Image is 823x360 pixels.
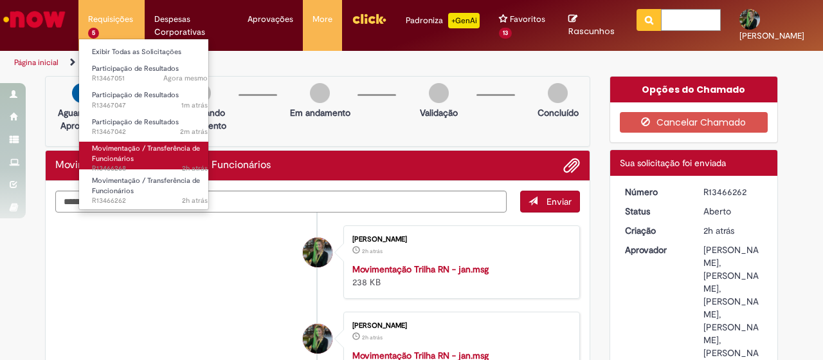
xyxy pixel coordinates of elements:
[163,73,208,83] time: 01/09/2025 10:26:11
[568,14,617,37] a: Rascunhos
[79,88,221,112] a: Aberto R13467047 : Participação de Resultados
[78,39,209,210] ul: Requisições
[303,238,332,267] div: Luiza Barros Calixto
[703,205,763,218] div: Aberto
[352,9,386,28] img: click_logo_yellow_360x200.png
[568,25,615,37] span: Rascunhos
[79,142,221,169] a: Aberto R13466268 : Movimentação / Transferência de Funcionários
[739,30,804,41] span: [PERSON_NAME]
[163,73,208,83] span: Agora mesmo
[703,225,734,236] span: 2h atrás
[520,191,580,213] button: Enviar
[182,196,208,205] time: 01/09/2025 08:31:56
[92,90,179,100] span: Participação de Resultados
[703,225,734,236] time: 01/09/2025 08:31:55
[620,157,726,169] span: Sua solicitação foi enviada
[10,51,539,75] ul: Trilhas de página
[14,57,59,68] a: Página inicial
[420,106,458,119] p: Validação
[92,117,179,127] span: Participação de Resultados
[79,115,221,139] a: Aberto R13467042 : Participação de Resultados
[79,62,221,86] a: Aberto R13467051 : Participação de Resultados
[352,236,566,243] div: [PERSON_NAME]
[88,13,133,26] span: Requisições
[620,112,768,133] button: Cancelar Chamado
[703,185,763,198] div: R13466262
[448,13,480,28] p: +GenAi
[181,100,208,110] span: 1m atrás
[547,196,572,207] span: Enviar
[406,13,480,28] div: Padroniza
[362,334,383,341] span: 2h atrás
[92,176,200,196] span: Movimentação / Transferência de Funcionários
[615,224,694,237] dt: Criação
[615,243,694,256] dt: Aprovador
[92,100,208,111] span: R13467047
[55,160,271,171] h2: Movimentação / Transferência de Funcionários Histórico de tíquete
[180,127,208,137] span: 2m atrás
[154,13,228,39] span: Despesas Corporativas
[51,106,113,132] p: Aguardando Aprovação
[615,205,694,218] dt: Status
[92,127,208,137] span: R13467042
[352,322,566,330] div: [PERSON_NAME]
[312,13,332,26] span: More
[182,164,208,173] span: 2h atrás
[362,247,383,255] span: 2h atrás
[92,196,208,206] span: R13466262
[499,28,512,39] span: 13
[92,64,179,73] span: Participação de Resultados
[92,144,200,164] span: Movimentação / Transferência de Funcionários
[180,127,208,137] time: 01/09/2025 10:24:23
[352,263,489,275] a: Movimentação Trilha RN - jan.msg
[182,196,208,205] span: 2h atrás
[610,77,778,102] div: Opções do Chamado
[79,174,221,202] a: Aberto R13466262 : Movimentação / Transferência de Funcionários
[703,224,763,237] div: 01/09/2025 08:31:55
[92,73,208,84] span: R13467051
[510,13,545,26] span: Favoritos
[181,100,208,110] time: 01/09/2025 10:25:00
[248,13,293,26] span: Aprovações
[352,263,566,289] div: 238 KB
[55,191,507,212] textarea: Digite sua mensagem aqui...
[548,83,568,103] img: img-circle-grey.png
[538,106,579,119] p: Concluído
[79,45,221,59] a: Exibir Todas as Solicitações
[637,9,662,31] button: Pesquisar
[88,28,99,39] span: 5
[429,83,449,103] img: img-circle-grey.png
[362,247,383,255] time: 01/09/2025 08:31:51
[72,83,92,103] img: arrow-next.png
[1,6,68,32] img: ServiceNow
[310,83,330,103] img: img-circle-grey.png
[362,334,383,341] time: 01/09/2025 08:31:37
[290,106,350,119] p: Em andamento
[615,185,694,198] dt: Número
[182,164,208,173] time: 01/09/2025 08:33:38
[92,164,208,174] span: R13466268
[563,157,580,174] button: Adicionar anexos
[303,324,332,354] div: Luiza Barros Calixto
